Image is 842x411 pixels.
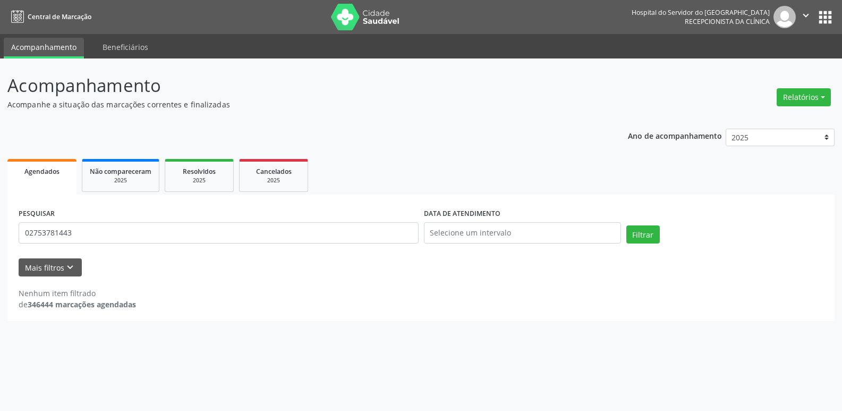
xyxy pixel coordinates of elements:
[90,167,151,176] span: Não compareceram
[28,299,136,309] strong: 346444 marcações agendadas
[19,222,419,244] input: Nome, código do beneficiário ou CPF
[626,225,660,244] button: Filtrar
[19,288,136,299] div: Nenhum item filtrado
[19,258,82,277] button: Mais filtroskeyboard_arrow_down
[773,6,796,28] img: img
[685,17,770,26] span: Recepcionista da clínica
[256,167,292,176] span: Cancelados
[64,262,76,273] i: keyboard_arrow_down
[777,88,831,106] button: Relatórios
[632,8,770,17] div: Hospital do Servidor do [GEOGRAPHIC_DATA]
[24,167,59,176] span: Agendados
[4,38,84,58] a: Acompanhamento
[424,206,500,222] label: DATA DE ATENDIMENTO
[183,167,216,176] span: Resolvidos
[7,99,586,110] p: Acompanhe a situação das marcações correntes e finalizadas
[95,38,156,56] a: Beneficiários
[90,177,151,184] div: 2025
[7,8,91,26] a: Central de Marcação
[796,6,816,28] button: 
[628,129,722,142] p: Ano de acompanhamento
[800,10,812,21] i: 
[28,12,91,21] span: Central de Marcação
[7,72,586,99] p: Acompanhamento
[173,177,226,184] div: 2025
[816,8,835,27] button: apps
[424,222,621,244] input: Selecione um intervalo
[19,299,136,310] div: de
[19,206,55,222] label: PESQUISAR
[247,177,300,184] div: 2025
